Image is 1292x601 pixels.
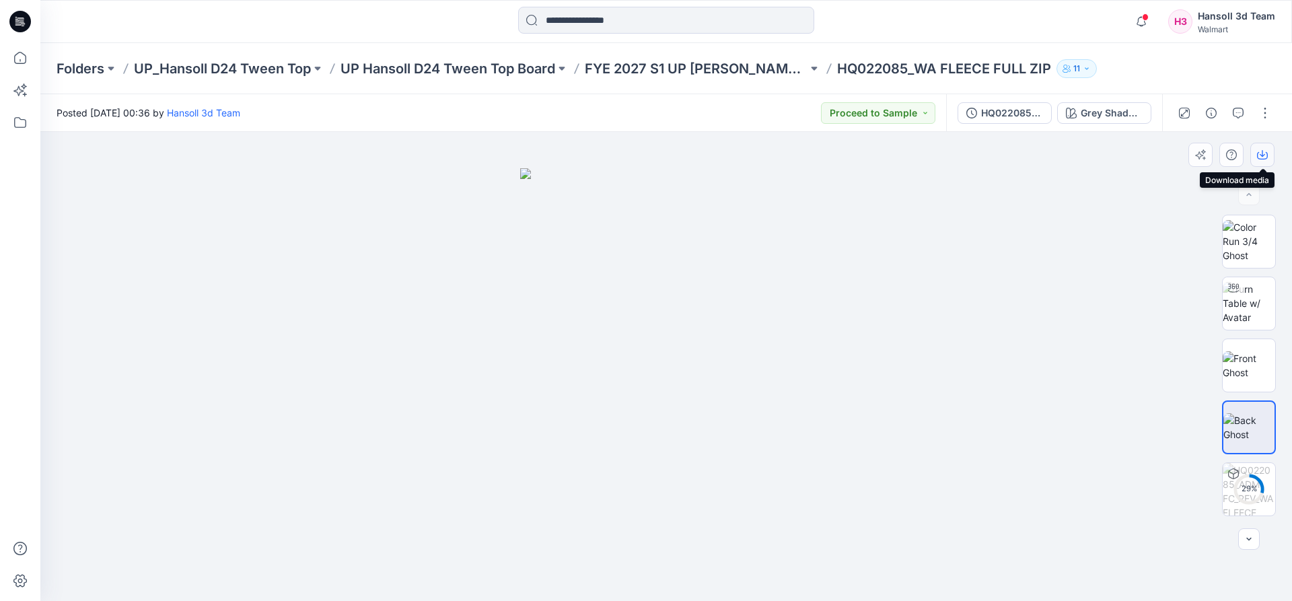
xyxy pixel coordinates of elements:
span: Posted [DATE] 00:36 by [57,106,240,120]
img: Color Run 3/4 Ghost [1223,220,1275,262]
div: Hansoll 3d Team [1198,8,1275,24]
div: HQ022085_ADM FC_REV_WA FLEECE FULL ZIP [981,106,1043,120]
button: Details [1200,102,1222,124]
img: Turn Table w/ Avatar [1223,282,1275,324]
p: HQ022085_WA FLEECE FULL ZIP [837,59,1051,78]
div: H3 [1168,9,1192,34]
button: Grey Shadow (Pigment Dyeing) [1057,102,1151,124]
div: Grey Shadow (Pigment Dyeing) [1081,106,1143,120]
a: UP Hansoll D24 Tween Top Board [340,59,555,78]
p: 11 [1073,61,1080,76]
img: Back Ghost [1223,413,1275,441]
button: HQ022085_ADM FC_REV_WA FLEECE FULL ZIP [958,102,1052,124]
div: 29 % [1233,483,1265,495]
button: 11 [1056,59,1097,78]
img: Front Ghost [1223,351,1275,380]
img: HQ022085_ADM FC_REV_WA FLEECE FULL ZIP Grey Shadow (Pigment Dyeing) [1223,463,1275,516]
a: Folders [57,59,104,78]
a: Hansoll 3d Team [167,107,240,118]
a: UP_Hansoll D24 Tween Top [134,59,311,78]
div: Walmart [1198,24,1275,34]
a: FYE 2027 S1 UP [PERSON_NAME] TOP [585,59,808,78]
